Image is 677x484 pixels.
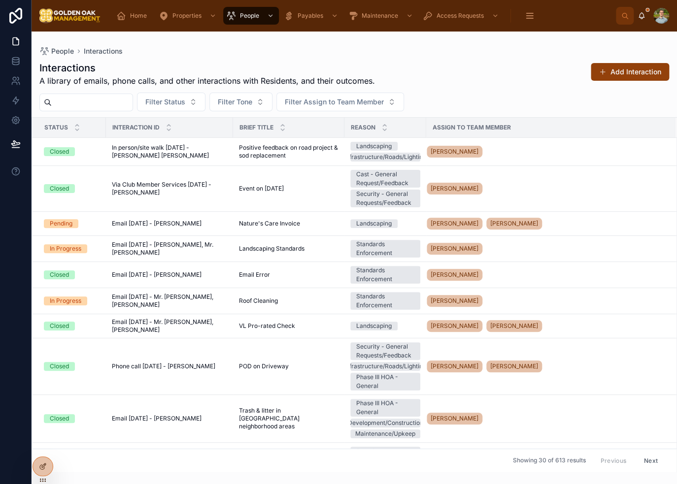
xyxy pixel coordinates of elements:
[44,124,68,131] span: Status
[112,293,227,309] span: Email [DATE] - Mr. [PERSON_NAME], [PERSON_NAME]
[50,219,72,228] div: Pending
[427,146,482,158] a: [PERSON_NAME]
[239,271,338,279] a: Email Error
[355,429,415,438] div: Maintenance/Upkeep
[145,97,185,107] span: Filter Status
[420,7,504,25] a: Access Requests
[276,93,404,111] button: Select Button
[362,12,398,20] span: Maintenance
[427,295,482,307] a: [PERSON_NAME]
[112,144,227,160] a: In person/site walk [DATE] - [PERSON_NAME] [PERSON_NAME]
[209,93,272,111] button: Select Button
[239,185,284,193] span: Event on [DATE]
[348,419,423,427] div: Development/Construction
[239,124,273,131] span: Brief Title
[427,267,664,283] a: [PERSON_NAME]
[431,271,478,279] span: [PERSON_NAME]
[437,12,484,20] span: Access Requests
[50,296,81,305] div: In Progress
[490,322,538,330] span: [PERSON_NAME]
[44,362,100,371] a: Closed
[50,244,81,253] div: In Progress
[427,318,664,334] a: [PERSON_NAME][PERSON_NAME]
[44,244,100,253] a: In Progress
[486,360,542,372] a: [PERSON_NAME]
[350,170,420,207] a: Cast - General Request/FeedbackSecurity - General Requests/Feedback
[427,144,664,160] a: [PERSON_NAME]
[112,415,202,422] span: Email [DATE] - [PERSON_NAME]
[239,144,338,160] span: Positive feedback on road project & sod replacement
[490,220,538,227] span: [PERSON_NAME]
[351,124,375,131] span: Reason
[50,147,69,156] div: Closed
[112,181,227,196] a: Via Club Member Services [DATE] - [PERSON_NAME]
[112,271,227,279] a: Email [DATE] - [PERSON_NAME]
[218,97,252,107] span: Filter Tone
[44,147,100,156] a: Closed
[356,447,414,473] div: Security - Proptia/Visitor Experience
[486,218,542,229] a: [PERSON_NAME]
[350,266,420,284] a: Standards Enforcement
[112,241,227,257] span: Email [DATE] - [PERSON_NAME], Mr. [PERSON_NAME]
[239,220,338,227] a: Nature's Care Invoice
[350,342,420,390] a: Security - General Requests/FeedbackInfrastructure/Roads/LightingPhase III HOA - General
[350,142,420,161] a: LandscapingInfrastructure/Roads/Lighting
[239,322,295,330] span: VL Pro-rated Check
[239,362,338,370] a: POD on Driveway
[108,5,616,27] div: scrollable content
[44,184,100,193] a: Closed
[490,362,538,370] span: [PERSON_NAME]
[137,93,205,111] button: Select Button
[350,292,420,310] a: Standards Enforcement
[50,362,69,371] div: Closed
[356,219,392,228] div: Landscaping
[427,411,664,426] a: [PERSON_NAME]
[427,183,482,194] a: [PERSON_NAME]
[356,240,414,258] div: Standards Enforcement
[112,220,202,227] span: Email [DATE] - [PERSON_NAME]
[239,220,300,227] span: Nature's Care Invoice
[44,414,100,423] a: Closed
[112,415,227,422] a: Email [DATE] - [PERSON_NAME]
[50,184,69,193] div: Closed
[112,362,215,370] span: Phone call [DATE] - [PERSON_NAME]
[431,148,478,156] span: [PERSON_NAME]
[433,124,511,131] span: Assign to Team Member
[239,297,278,305] span: Roof Cleaning
[356,266,414,284] div: Standards Enforcement
[84,46,123,56] a: Interactions
[427,293,664,309] a: [PERSON_NAME]
[356,170,414,188] div: Cast - General Request/Feedback
[39,8,101,24] img: App logo
[356,373,414,390] div: Phase III HOA - General
[356,142,392,151] div: Landscaping
[44,322,100,330] a: Closed
[239,362,289,370] span: POD on Driveway
[356,190,414,207] div: Security - General Requests/Feedback
[431,245,478,253] span: [PERSON_NAME]
[113,7,154,25] a: Home
[356,399,414,417] div: Phase III HOA - General
[239,185,338,193] a: Event on [DATE]
[281,7,343,25] a: Payables
[431,220,478,227] span: [PERSON_NAME]
[298,12,323,20] span: Payables
[427,243,482,255] a: [PERSON_NAME]
[130,12,147,20] span: Home
[239,322,338,330] a: VL Pro-rated Check
[239,245,305,253] span: Landscaping Standards
[512,456,585,464] span: Showing 30 of 613 results
[350,240,420,258] a: Standards Enforcement
[285,97,384,107] span: Filter Assign to Team Member
[427,269,482,281] a: [PERSON_NAME]
[112,318,227,334] a: Email [DATE] - Mr. [PERSON_NAME], [PERSON_NAME]
[239,407,338,430] a: Trash & litter in [GEOGRAPHIC_DATA] neighborhood areas
[344,362,426,371] div: Infrastructure/Roads/Lighting
[345,7,418,25] a: Maintenance
[427,216,664,231] a: [PERSON_NAME][PERSON_NAME]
